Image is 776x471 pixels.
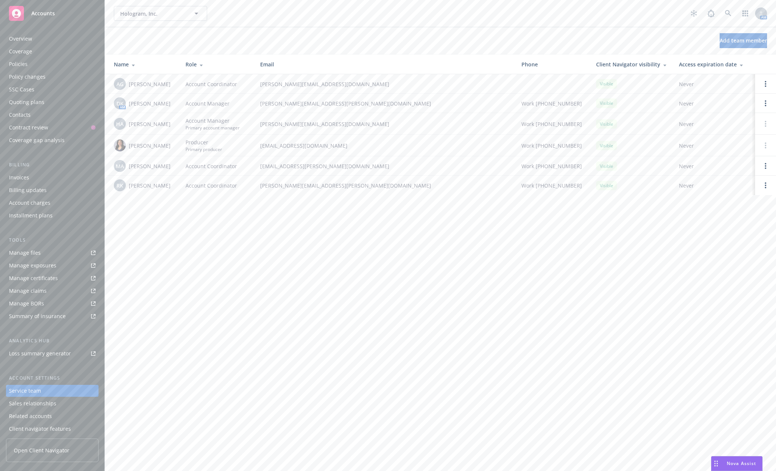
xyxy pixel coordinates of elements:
[9,410,52,422] div: Related accounts
[260,100,509,107] span: [PERSON_NAME][EMAIL_ADDRESS][PERSON_NAME][DOMAIN_NAME]
[116,100,124,107] span: DK
[521,162,582,170] span: Work [PHONE_NUMBER]
[6,3,99,24] a: Accounts
[114,6,207,21] button: Hologram, Inc.
[260,182,509,189] span: [PERSON_NAME][EMAIL_ADDRESS][PERSON_NAME][DOMAIN_NAME]
[6,96,99,108] a: Quoting plans
[129,142,171,150] span: [PERSON_NAME]
[711,456,763,471] button: Nova Assist
[6,285,99,297] a: Manage claims
[721,6,736,21] a: Search
[186,60,248,68] div: Role
[129,162,171,170] span: [PERSON_NAME]
[720,37,767,44] span: Add team member
[596,181,617,190] div: Visible
[6,33,99,45] a: Overview
[6,236,99,244] div: Tools
[679,162,749,170] span: Never
[704,6,719,21] a: Report a Bug
[761,99,770,108] a: Open options
[679,182,749,189] span: Never
[9,260,56,271] div: Manage exposures
[738,6,753,21] a: Switch app
[9,184,47,196] div: Billing updates
[6,184,99,196] a: Billing updates
[120,10,185,18] span: Hologram, Inc.
[116,162,124,170] span: MA
[9,423,71,435] div: Client navigator features
[679,100,749,107] span: Never
[596,119,617,129] div: Visible
[186,182,237,189] span: Account Coordinator
[6,260,99,271] a: Manage exposures
[6,122,99,134] a: Contract review
[596,141,617,150] div: Visible
[9,247,41,259] div: Manage files
[6,71,99,83] a: Policy changes
[9,71,46,83] div: Policy changes
[186,100,230,107] span: Account Manager
[596,98,617,108] div: Visible
[596,161,617,171] div: Visible
[9,310,66,322] div: Summary of insurance
[9,298,44,310] div: Manage BORs
[9,58,28,70] div: Policies
[521,182,582,189] span: Work [PHONE_NUMBER]
[116,80,124,88] span: AG
[129,100,171,107] span: [PERSON_NAME]
[9,272,58,284] div: Manage certificates
[9,385,41,397] div: Service team
[114,60,174,68] div: Name
[186,80,237,88] span: Account Coordinator
[9,210,53,222] div: Installment plans
[679,60,749,68] div: Access expiration date
[679,120,749,128] span: Never
[116,120,124,128] span: HA
[31,10,55,16] span: Accounts
[9,84,34,95] div: SSC Cases
[6,45,99,57] a: Coverage
[686,6,701,21] a: Stop snowing
[9,285,47,297] div: Manage claims
[14,446,69,454] span: Open Client Navigator
[260,80,509,88] span: [PERSON_NAME][EMAIL_ADDRESS][DOMAIN_NAME]
[596,60,667,68] div: Client Navigator visibility
[186,162,237,170] span: Account Coordinator
[186,125,240,131] span: Primary account manager
[761,181,770,190] a: Open options
[114,139,126,151] img: photo
[6,210,99,222] a: Installment plans
[260,60,509,68] div: Email
[6,348,99,359] a: Loss summary generator
[761,79,770,88] a: Open options
[6,410,99,422] a: Related accounts
[521,60,584,68] div: Phone
[9,172,29,183] div: Invoices
[596,79,617,88] div: Visible
[6,109,99,121] a: Contacts
[761,161,770,170] a: Open options
[6,247,99,259] a: Manage files
[6,272,99,284] a: Manage certificates
[6,197,99,209] a: Account charges
[679,80,749,88] span: Never
[711,456,721,471] div: Drag to move
[9,134,65,146] div: Coverage gap analysis
[6,298,99,310] a: Manage BORs
[9,398,56,409] div: Sales relationships
[521,142,582,150] span: Work [PHONE_NUMBER]
[720,33,767,48] button: Add team member
[260,120,509,128] span: [PERSON_NAME][EMAIL_ADDRESS][DOMAIN_NAME]
[6,374,99,382] div: Account settings
[6,161,99,169] div: Billing
[186,138,222,146] span: Producer
[6,172,99,183] a: Invoices
[9,33,32,45] div: Overview
[679,142,749,150] span: Never
[9,348,71,359] div: Loss summary generator
[6,84,99,95] a: SSC Cases
[129,80,171,88] span: [PERSON_NAME]
[260,142,509,150] span: [EMAIL_ADDRESS][DOMAIN_NAME]
[6,58,99,70] a: Policies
